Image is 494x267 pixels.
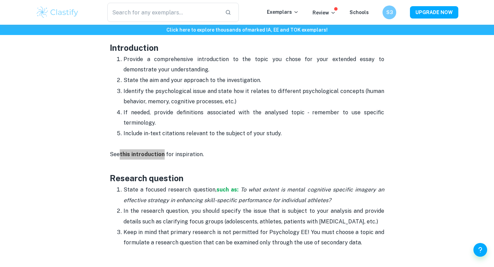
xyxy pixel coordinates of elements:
p: Include in-text citations relevant to the subject of your study. [123,128,384,139]
h6: S3 [386,9,393,16]
p: Review [313,9,336,16]
p: Keep in mind that primary research is not permitted for Psychology EE! You must choose a topic an... [123,227,384,248]
p: In the research question, you should specify the issue that is subject to your analysis and provi... [123,206,384,227]
a: this introduction [120,151,165,158]
button: S3 [383,5,396,19]
button: UPGRADE NOW [410,6,458,19]
p: If needed, provide definitions associated with the analysed topic - remember to use specific term... [123,107,384,128]
p: State the aim and your approach to the investigation. [123,75,384,85]
p: Exemplars [267,8,299,16]
i: To what extent is mental cognitive specific imagery an effective strategy in enhancing skill-spec... [123,186,384,203]
a: Schools [350,10,369,15]
p: Provide a comprehensive introduction to the topic you chose for your extended essay to demonstrat... [123,54,384,75]
h3: Research question [110,160,384,184]
input: Search for any exemplars... [107,3,220,22]
p: Identify the psychological issue and state how it relates to different psychological concepts (hu... [123,86,384,107]
button: Help and Feedback [473,243,487,257]
strong: Introduction [110,43,158,53]
h6: Click here to explore thousands of marked IA, EE and TOK exemplars ! [1,26,493,34]
p: State a focused research question, [123,185,384,206]
p: See for inspiration. [110,149,384,160]
a: such as: [216,186,238,193]
img: Clastify logo [36,5,79,19]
